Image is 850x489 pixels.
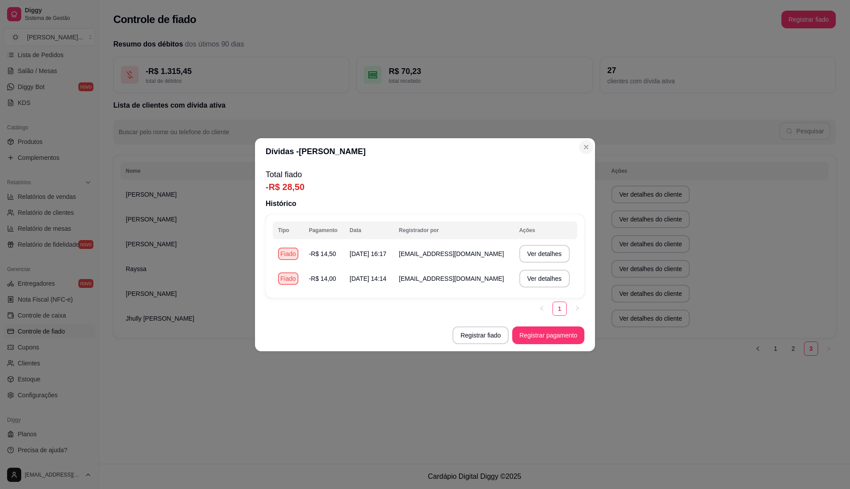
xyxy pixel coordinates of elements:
p: -R$ 28,50 [266,181,584,193]
button: right [570,302,584,316]
th: Registrador por [394,221,514,239]
span: left [539,306,545,311]
div: Fiado [278,248,298,260]
button: Close [579,140,593,154]
span: [DATE] 14:14 [350,275,386,282]
th: Data [344,221,394,239]
header: Dívidas - [PERSON_NAME] [255,138,595,165]
p: Histórico [266,198,584,209]
th: Tipo [273,221,304,239]
a: 1 [553,302,566,315]
span: [EMAIL_ADDRESS][DOMAIN_NAME] [399,250,504,257]
p: Total fiado [266,168,584,181]
button: Ver detalhes [519,270,570,287]
button: Registrar pagamento [512,326,584,344]
span: right [575,306,580,311]
li: 1 [552,302,567,316]
td: -R$ 14,50 [304,241,344,266]
th: Pagamento [304,221,344,239]
span: [DATE] 16:17 [350,250,386,257]
li: Next Page [570,302,584,316]
td: -R$ 14,00 [304,266,344,291]
div: Fiado [278,272,298,285]
span: [EMAIL_ADDRESS][DOMAIN_NAME] [399,275,504,282]
th: Ações [514,221,577,239]
li: Previous Page [535,302,549,316]
button: left [535,302,549,316]
button: Ver detalhes [519,245,570,263]
button: Registrar fiado [452,326,509,344]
